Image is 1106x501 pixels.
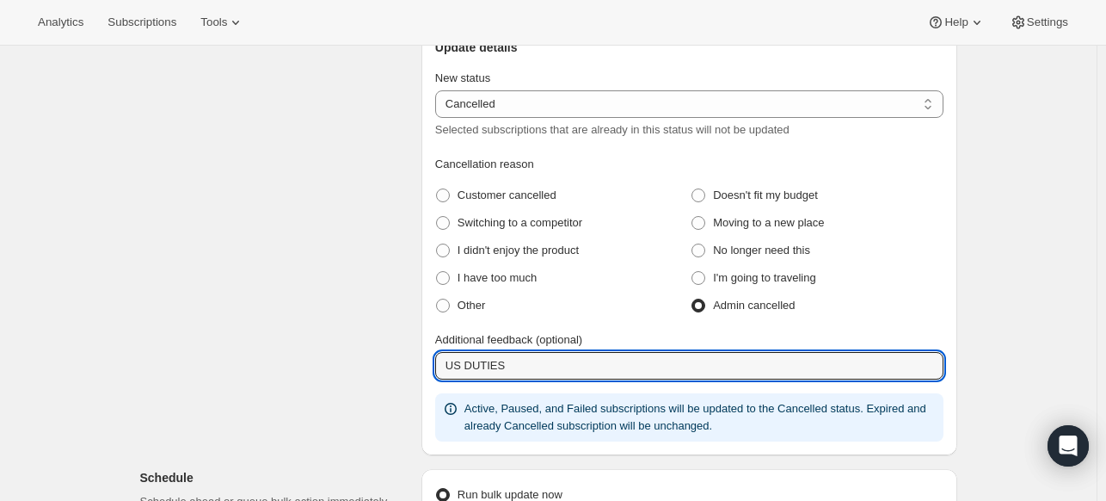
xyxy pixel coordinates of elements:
p: Active, Paused, and Failed subscriptions will be updated to the Cancelled status. Expired and alr... [464,400,937,435]
button: Help [917,10,995,34]
span: Switching to a competitor [458,216,582,229]
div: Open Intercom Messenger [1048,425,1089,467]
span: Help [944,15,968,29]
span: Moving to a new place [713,216,824,229]
button: Settings [999,10,1078,34]
span: Additional feedback (optional) [435,333,582,346]
button: Subscriptions [97,10,187,34]
p: Schedule [140,469,408,486]
span: Subscriptions [108,15,176,29]
span: I didn't enjoy the product [458,244,579,257]
span: No longer need this [713,244,810,257]
span: Analytics [38,15,83,29]
button: Analytics [28,10,94,34]
span: New status [435,71,490,84]
button: Tools [190,10,255,34]
span: Doesn't fit my budget [713,189,818,201]
span: Admin cancelled [713,299,795,312]
span: Selected subscriptions that are already in this status will not be updated [435,123,790,136]
div: Cancellation reason [435,156,943,173]
span: Run bulk update now [458,488,562,501]
span: I'm going to traveling [713,271,816,284]
span: Settings [1027,15,1068,29]
span: Other [458,299,486,312]
span: Tools [200,15,227,29]
p: Update details [435,39,943,56]
span: I have too much [458,271,538,284]
span: Customer cancelled [458,189,556,201]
